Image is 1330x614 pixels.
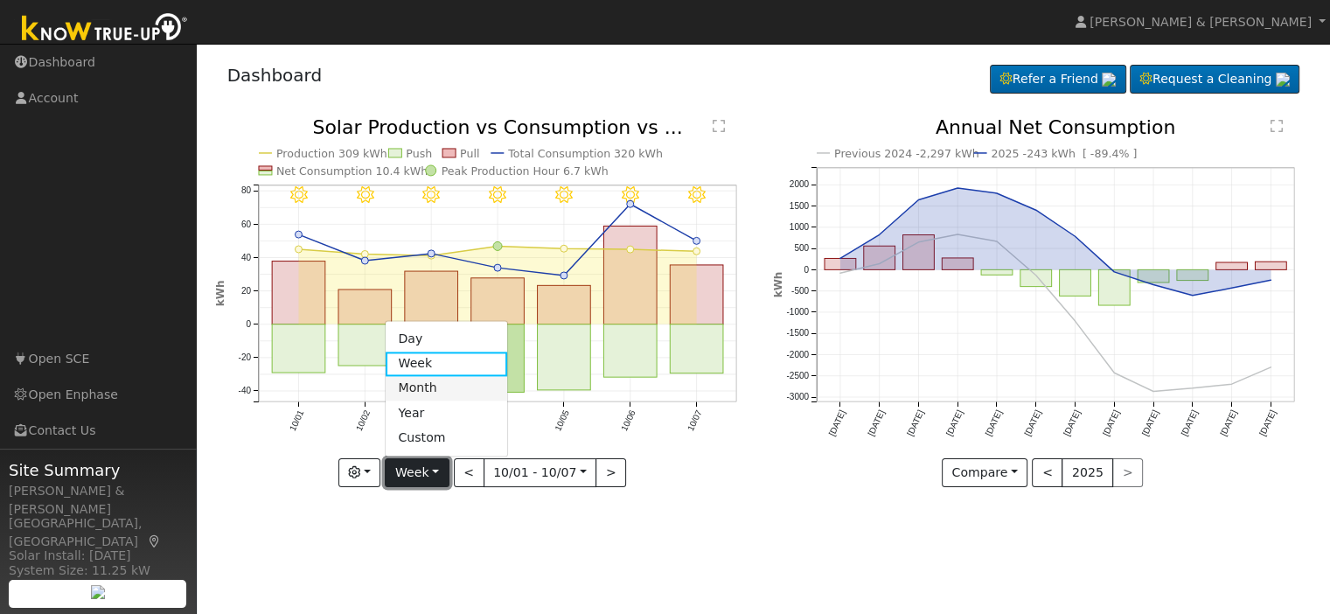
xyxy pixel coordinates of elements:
i: 10/05 - Clear [555,186,573,204]
a: Refer a Friend [990,65,1126,94]
text: 0 [804,265,809,275]
circle: onclick="" [1189,292,1196,299]
text: kWh [772,272,784,298]
circle: onclick="" [1033,207,1040,214]
circle: onclick="" [1268,364,1275,371]
circle: onclick="" [627,201,634,208]
text: -40 [238,387,251,396]
text: -1000 [786,308,809,317]
circle: onclick="" [561,272,568,279]
button: Compare [942,458,1028,488]
rect: onclick="" [942,258,973,269]
i: 10/04 - Clear [489,186,506,204]
circle: onclick="" [1268,277,1275,284]
text: [DATE] [1180,408,1200,437]
span: Site Summary [9,458,187,482]
text: 10/05 [553,408,571,433]
div: [PERSON_NAME] & [PERSON_NAME] [9,482,187,519]
text: Annual Net Consumption [936,116,1176,138]
rect: onclick="" [863,247,895,270]
rect: onclick="" [1256,262,1287,270]
text: -2500 [786,371,809,380]
text: [DATE] [1101,408,1121,437]
i: 10/01 - Clear [289,186,307,204]
rect: onclick="" [338,290,392,324]
rect: onclick="" [405,271,458,324]
rect: onclick="" [825,259,856,270]
text: Peak Production Hour 6.7 kWh [442,164,609,178]
text: [DATE] [944,408,964,437]
circle: onclick="" [1189,385,1196,392]
rect: onclick="" [538,324,591,390]
circle: onclick="" [1071,234,1078,241]
text: 2025 -243 kWh [ -89.4% ] [991,147,1137,160]
rect: onclick="" [1138,270,1169,283]
i: 10/07 - Clear [688,186,706,204]
a: Map [147,534,163,548]
text: 500 [794,244,809,254]
i: 10/03 - MostlyClear [422,186,440,204]
circle: onclick="" [875,261,882,268]
text: [DATE] [1218,408,1238,437]
circle: onclick="" [561,246,568,253]
circle: onclick="" [875,232,882,239]
img: retrieve [1102,73,1116,87]
text: -20 [238,353,251,363]
text:  [1271,119,1283,133]
rect: onclick="" [604,227,658,324]
rect: onclick="" [902,235,934,270]
text:  [713,119,725,133]
text: 10/02 [353,408,372,433]
button: Week [385,458,449,488]
text: [DATE] [1022,408,1042,437]
circle: onclick="" [1111,269,1118,276]
circle: onclick="" [361,251,368,258]
circle: onclick="" [836,255,843,262]
text: kWh [214,281,226,307]
text: -3000 [786,393,809,402]
a: Month [386,376,507,401]
rect: onclick="" [604,324,658,377]
circle: onclick="" [295,246,302,253]
img: Know True-Up [13,10,197,49]
text: [DATE] [905,408,925,437]
circle: onclick="" [295,231,302,238]
text: Solar Production vs Consumption vs ... [312,116,683,138]
text: Production 309 kWh [276,147,387,160]
rect: onclick="" [471,324,525,393]
circle: onclick="" [428,250,435,257]
rect: onclick="" [272,262,325,324]
div: [GEOGRAPHIC_DATA], [GEOGRAPHIC_DATA] [9,514,187,551]
text: Pull [460,147,479,160]
text: Net Consumption 10.4 kWh [276,164,428,178]
a: Week [386,352,507,376]
rect: onclick="" [272,324,325,373]
rect: onclick="" [1098,270,1130,306]
text: 20 [240,286,251,296]
button: 2025 [1062,458,1113,488]
rect: onclick="" [670,265,723,324]
a: Day [386,327,507,352]
button: > [595,458,626,488]
text: [DATE] [826,408,846,437]
text: 1500 [789,201,809,211]
text: [DATE] [1140,408,1160,437]
text: -500 [791,286,809,296]
circle: onclick="" [1229,381,1236,388]
text: [DATE] [1257,408,1278,437]
rect: onclick="" [538,286,591,324]
a: Custom [386,426,507,450]
rect: onclick="" [338,324,392,366]
text: 10/01 [288,408,306,433]
i: 10/06 - Clear [622,186,639,204]
img: retrieve [1276,73,1290,87]
circle: onclick="" [1150,388,1157,395]
text: 10/07 [686,408,704,433]
rect: onclick="" [1059,270,1090,297]
rect: onclick="" [1216,262,1248,269]
text: 2000 [789,180,809,190]
circle: onclick="" [493,242,502,251]
rect: onclick="" [670,324,723,373]
circle: onclick="" [954,231,961,238]
rect: onclick="" [1020,270,1052,287]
